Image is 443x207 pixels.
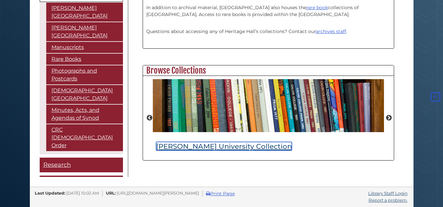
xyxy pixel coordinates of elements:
a: Print Page [206,191,235,197]
a: archives staff [316,28,346,34]
a: CRC [DEMOGRAPHIC_DATA] Order [46,124,123,151]
a: Minutes, Acts, and Agendas of Synod [46,105,123,124]
img: Calvin University collection [153,79,384,132]
h2: Browse Collections [143,65,394,76]
a: Genealogy [40,176,123,190]
a: [PERSON_NAME] University Collection [156,142,292,150]
a: Research [40,158,123,172]
a: [PERSON_NAME][GEOGRAPHIC_DATA] [46,22,123,41]
span: Research [43,161,71,168]
span: Last Updated: [35,191,65,196]
a: Rare Books [46,54,123,65]
a: Report a problem. [369,198,408,203]
i: Print Page [206,191,210,196]
button: Next [386,115,392,121]
span: URL: [106,191,116,196]
a: Manuscripts [46,42,123,53]
a: Back to Top [429,94,441,100]
a: Photographs and Postcards [46,65,123,84]
span: [URL][DOMAIN_NAME][PERSON_NAME] [117,191,199,196]
a: [DEMOGRAPHIC_DATA][GEOGRAPHIC_DATA] [46,85,123,104]
p: Questions about accessing any of Heritage Hall’s collections? Contact our . [146,21,391,42]
a: [PERSON_NAME][GEOGRAPHIC_DATA] [46,3,123,22]
button: Previous [146,115,153,121]
a: rare book [306,5,328,10]
a: Library Staff Login [368,191,408,196]
span: [DATE] 10:02 AM [66,191,99,196]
